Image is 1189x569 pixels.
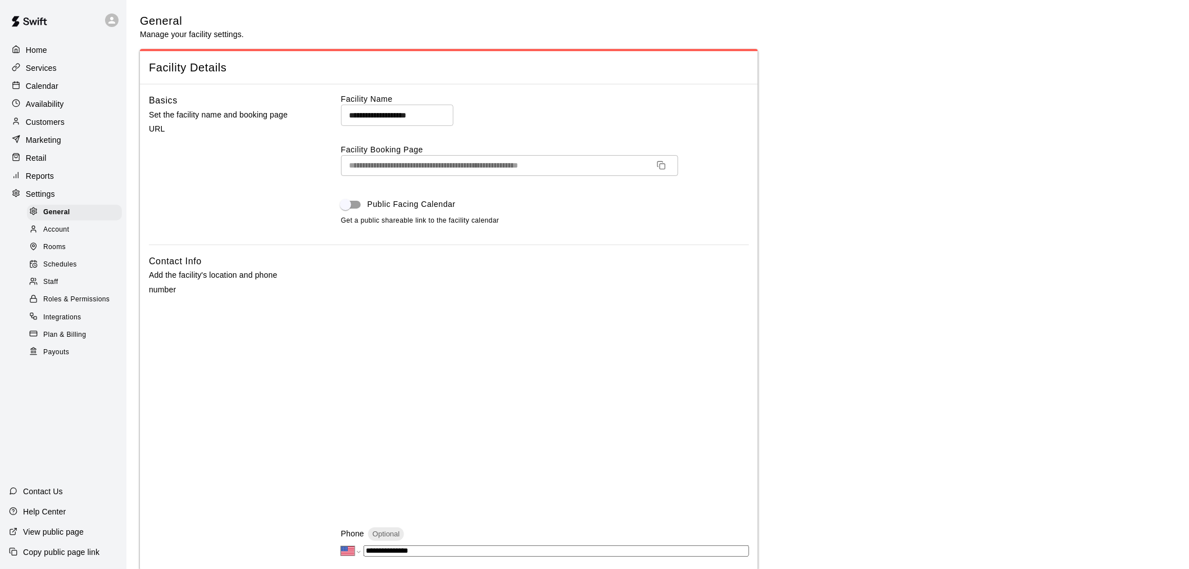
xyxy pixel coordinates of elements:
[149,268,305,296] p: Add the facility's location and phone number
[27,345,122,360] div: Payouts
[26,188,55,200] p: Settings
[26,134,61,146] p: Marketing
[149,93,178,108] h6: Basics
[43,259,77,270] span: Schedules
[43,347,69,358] span: Payouts
[27,222,122,238] div: Account
[43,312,81,323] span: Integrations
[341,93,749,105] label: Facility Name
[27,292,122,308] div: Roles & Permissions
[26,98,64,110] p: Availability
[26,44,47,56] p: Home
[23,506,66,517] p: Help Center
[26,116,65,128] p: Customers
[27,204,126,221] a: General
[27,326,126,344] a: Plan & Billing
[149,254,202,269] h6: Contact Info
[27,256,126,274] a: Schedules
[26,152,47,164] p: Retail
[9,186,117,202] a: Settings
[23,486,63,497] p: Contact Us
[43,224,69,236] span: Account
[9,42,117,58] a: Home
[140,29,244,40] p: Manage your facility settings.
[23,547,99,558] p: Copy public page link
[27,257,122,273] div: Schedules
[43,242,66,253] span: Rooms
[27,274,126,291] a: Staff
[27,310,122,326] div: Integrations
[9,132,117,148] a: Marketing
[339,252,751,512] iframe: Secure address input frame
[9,96,117,112] a: Availability
[341,215,500,227] span: Get a public shareable link to the facility calendar
[9,60,117,76] a: Services
[27,309,126,326] a: Integrations
[27,240,122,255] div: Rooms
[149,60,749,75] span: Facility Details
[26,170,54,182] p: Reports
[149,108,305,136] p: Set the facility name and booking page URL
[27,221,126,238] a: Account
[341,144,749,155] label: Facility Booking Page
[27,344,126,361] a: Payouts
[26,80,58,92] p: Calendar
[341,528,364,539] p: Phone
[652,156,670,174] button: Copy URL
[43,294,110,305] span: Roles & Permissions
[43,207,70,218] span: General
[43,329,86,341] span: Plan & Billing
[26,62,57,74] p: Services
[27,205,122,220] div: General
[9,150,117,166] a: Retail
[43,277,58,288] span: Staff
[9,168,117,184] a: Reports
[368,530,404,538] span: Optional
[9,78,117,94] a: Calendar
[367,198,456,210] span: Public Facing Calendar
[27,239,126,256] a: Rooms
[140,13,244,29] h5: General
[23,526,84,538] p: View public page
[27,291,126,309] a: Roles & Permissions
[27,274,122,290] div: Staff
[9,114,117,130] a: Customers
[27,327,122,343] div: Plan & Billing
